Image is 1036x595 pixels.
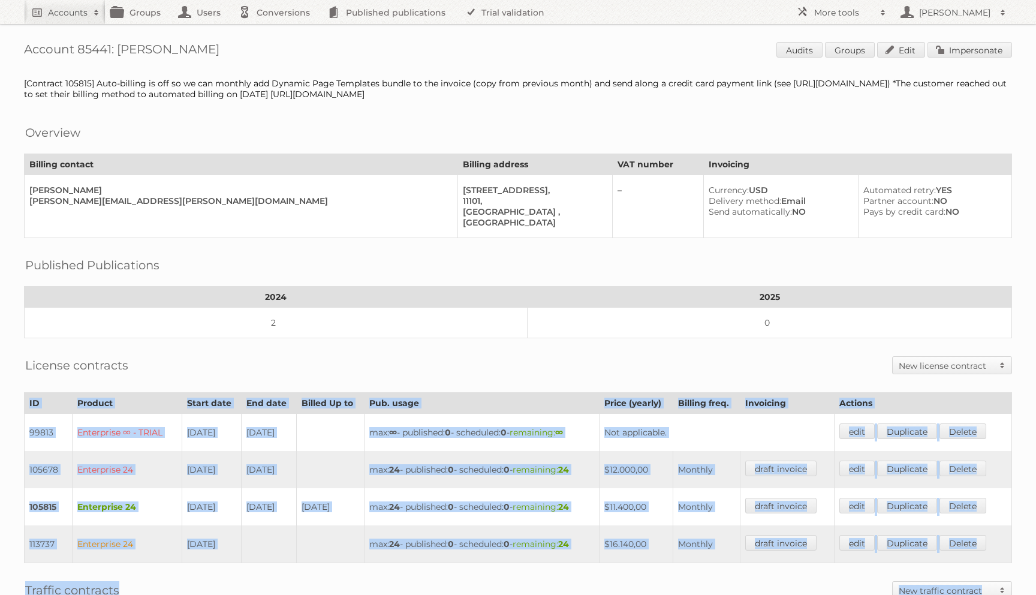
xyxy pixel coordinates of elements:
strong: ∞ [389,427,397,438]
div: USD [709,185,848,196]
span: Toggle [993,357,1011,374]
a: Delete [939,535,986,551]
td: – [613,175,704,238]
a: Duplicate [877,423,937,439]
th: Invoicing [740,393,835,414]
th: 2025 [528,287,1012,308]
div: 11101, [463,196,603,206]
strong: 24 [558,539,569,549]
a: Delete [939,498,986,513]
h2: [PERSON_NAME] [916,7,994,19]
td: 99813 [25,414,73,452]
td: Enterprise 24 [72,525,182,563]
a: Delete [939,423,986,439]
a: Delete [939,461,986,476]
th: VAT number [613,154,704,175]
td: [DATE] [242,414,297,452]
div: Email [709,196,848,206]
span: remaining: [513,539,569,549]
h2: License contracts [25,356,128,374]
div: NO [863,196,1002,206]
td: [DATE] [297,488,365,525]
span: Automated retry: [863,185,936,196]
td: [DATE] [242,488,297,525]
th: Billing contact [25,154,458,175]
td: [DATE] [182,414,242,452]
a: Duplicate [877,498,937,513]
h2: Overview [25,124,80,142]
strong: 0 [445,427,451,438]
th: Billed Up to [297,393,365,414]
a: draft invoice [745,498,817,513]
strong: 0 [504,464,510,475]
strong: 0 [504,501,510,512]
th: Billing address [457,154,612,175]
th: Product [72,393,182,414]
strong: 0 [504,539,510,549]
h2: Published Publications [25,256,159,274]
th: ID [25,393,73,414]
a: edit [839,535,875,551]
td: max: - published: - scheduled: - [365,488,600,525]
th: Pub. usage [365,393,600,414]
div: YES [863,185,1002,196]
div: [STREET_ADDRESS], [463,185,603,196]
th: 2024 [25,287,528,308]
span: Partner account: [863,196,933,206]
th: End date [242,393,297,414]
span: remaining: [513,501,569,512]
span: Currency: [709,185,749,196]
th: Start date [182,393,242,414]
td: Enterprise 24 [72,488,182,525]
a: Impersonate [927,42,1012,58]
span: Send automatically: [709,206,792,217]
td: $11.400,00 [600,488,673,525]
th: Price (yearly) [600,393,673,414]
td: Enterprise 24 [72,451,182,488]
strong: 24 [389,464,400,475]
h1: Account 85441: [PERSON_NAME] [24,42,1012,60]
td: Monthly [673,488,740,525]
td: 113737 [25,525,73,563]
a: draft invoice [745,461,817,476]
td: 2 [25,308,528,338]
div: NO [709,206,848,217]
div: NO [863,206,1002,217]
a: New license contract [893,357,1011,374]
a: Groups [825,42,875,58]
td: $16.140,00 [600,525,673,563]
strong: 0 [448,501,454,512]
a: draft invoice [745,535,817,551]
td: [DATE] [242,451,297,488]
td: $12.000,00 [600,451,673,488]
td: 105815 [25,488,73,525]
div: [GEOGRAPHIC_DATA] [463,217,603,228]
td: Monthly [673,525,740,563]
strong: ∞ [555,427,563,438]
td: [DATE] [182,488,242,525]
span: remaining: [513,464,569,475]
td: Enterprise ∞ - TRIAL [72,414,182,452]
a: edit [839,461,875,476]
strong: 24 [389,539,400,549]
td: 105678 [25,451,73,488]
strong: 0 [448,539,454,549]
span: Delivery method: [709,196,781,206]
strong: 24 [558,464,569,475]
a: Duplicate [877,461,937,476]
h2: New license contract [899,360,993,372]
span: Pays by credit card: [863,206,945,217]
td: 0 [528,308,1012,338]
strong: 24 [389,501,400,512]
div: [Contract 105815] Auto-billing is off so we can monthly add Dynamic Page Templates bundle to the ... [24,78,1012,100]
th: Actions [835,393,1012,414]
a: Duplicate [877,535,937,551]
span: remaining: [510,427,563,438]
h2: More tools [814,7,874,19]
strong: 0 [448,464,454,475]
a: edit [839,498,875,513]
th: Billing freq. [673,393,740,414]
div: [GEOGRAPHIC_DATA] , [463,206,603,217]
a: Audits [776,42,823,58]
td: max: - published: - scheduled: - [365,525,600,563]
